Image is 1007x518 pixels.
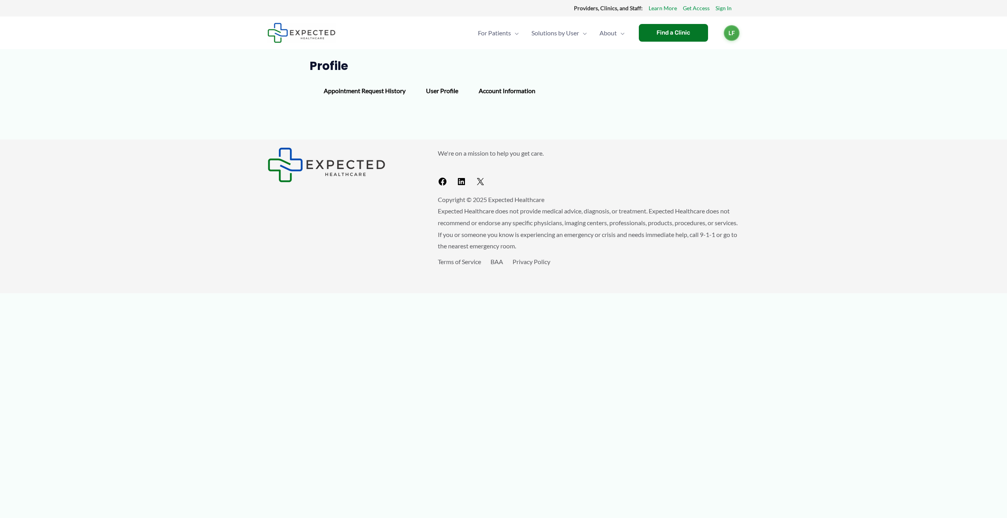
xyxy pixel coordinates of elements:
span: Menu Toggle [511,19,519,47]
p: We're on a mission to help you get care. [438,147,740,159]
a: For PatientsMenu Toggle [472,19,525,47]
span: Menu Toggle [579,19,587,47]
span: Solutions by User [531,19,579,47]
div: Account Information [468,79,546,102]
div: Appointment Request History [314,79,416,102]
a: AboutMenu Toggle [593,19,631,47]
span: About [599,19,617,47]
img: Expected Healthcare Logo - side, dark font, small [267,147,385,182]
a: Solutions by UserMenu Toggle [525,19,593,47]
aside: Footer Widget 2 [438,147,740,189]
aside: Footer Widget 1 [267,147,418,182]
nav: Primary Site Navigation [472,19,631,47]
a: BAA [491,258,503,265]
aside: Footer Widget 3 [438,256,740,285]
h1: Profile [310,59,698,73]
a: Terms of Service [438,258,481,265]
a: LF [724,25,740,41]
a: Find a Clinic [639,24,708,42]
span: Copyright © 2025 Expected Healthcare [438,196,544,203]
span: Menu Toggle [617,19,625,47]
img: Expected Healthcare Logo - side, dark font, small [267,23,336,43]
a: Get Access [683,3,710,13]
a: Sign In [716,3,732,13]
strong: Providers, Clinics, and Staff: [574,5,643,11]
a: Learn More [649,3,677,13]
a: Privacy Policy [513,258,550,265]
div: User Profile [416,79,468,102]
span: Expected Healthcare does not provide medical advice, diagnosis, or treatment. Expected Healthcare... [438,207,738,250]
span: For Patients [478,19,511,47]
